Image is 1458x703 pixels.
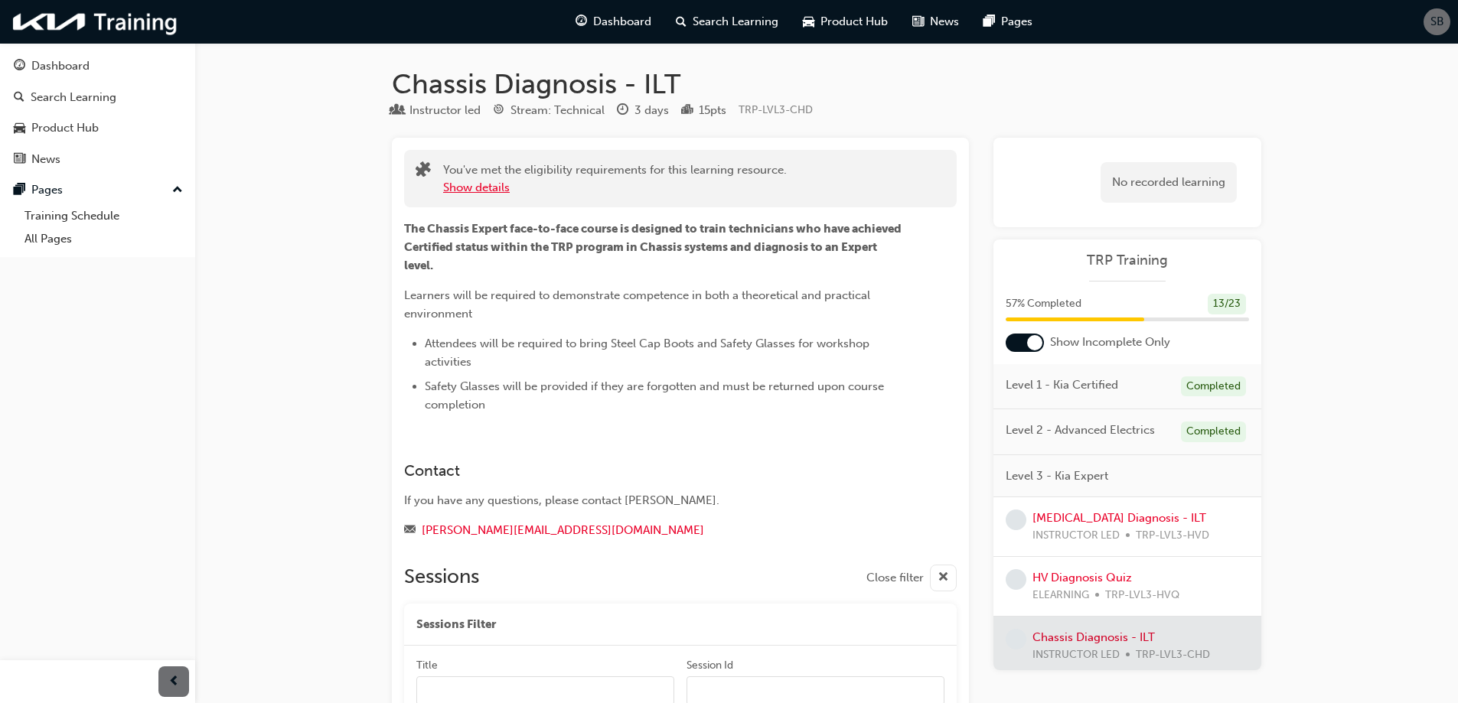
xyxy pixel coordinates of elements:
[416,658,438,673] div: Title
[900,6,971,37] a: news-iconNews
[14,122,25,135] span: car-icon
[404,492,902,509] div: If you have any questions, please contact [PERSON_NAME].
[6,52,189,80] a: Dashboard
[392,101,481,120] div: Type
[617,104,628,118] span: clock-icon
[1032,511,1206,525] a: [MEDICAL_DATA] Diagnosis - ILT
[912,12,924,31] span: news-icon
[593,13,651,31] span: Dashboard
[8,6,184,37] img: kia-training
[664,6,791,37] a: search-iconSearch Learning
[1032,587,1089,604] span: ELEARNING
[18,204,189,228] a: Training Schedule
[1006,509,1026,530] span: learningRecordVerb_NONE-icon
[1050,334,1170,351] span: Show Incomplete Only
[1424,8,1450,35] button: SB
[416,163,431,181] span: puzzle-icon
[31,181,63,199] div: Pages
[404,524,416,538] span: email-icon
[422,523,704,537] a: [PERSON_NAME][EMAIL_ADDRESS][DOMAIN_NAME]
[699,102,726,119] div: 15 pts
[1006,629,1026,649] span: learningRecordVerb_NONE-icon
[1006,467,1108,485] span: Level 3 - Kia Expert
[172,181,183,200] span: up-icon
[14,184,25,197] span: pages-icon
[6,114,189,142] a: Product Hub
[1032,571,1132,584] a: HV Diagnosis Quiz
[1430,13,1444,31] span: SB
[392,67,1261,101] h1: Chassis Diagnosis - ILT
[739,103,813,116] span: Learning resource code
[563,6,664,37] a: guage-iconDashboard
[425,337,873,369] span: Attendees will be required to bring Steel Cap Boots and Safety Glasses for workshop activities
[1105,587,1179,604] span: TRP-LVL3-HVQ
[31,151,60,168] div: News
[971,6,1045,37] a: pages-iconPages
[1006,421,1155,439] span: Level 2 - Advanced Electrics
[404,462,902,480] h3: Contact
[820,13,888,31] span: Product Hub
[6,176,189,204] button: Pages
[687,658,733,673] div: Session Id
[14,91,24,105] span: search-icon
[510,102,605,119] div: Stream: Technical
[1208,294,1246,314] div: 13 / 23
[18,227,189,251] a: All Pages
[416,616,496,633] span: Sessions Filter
[493,104,504,118] span: target-icon
[1181,376,1246,397] div: Completed
[14,60,25,73] span: guage-icon
[31,57,90,75] div: Dashboard
[31,89,116,106] div: Search Learning
[1006,252,1249,269] a: TRP Training
[930,13,959,31] span: News
[6,145,189,174] a: News
[693,13,778,31] span: Search Learning
[404,521,902,540] div: Email
[681,104,693,118] span: podium-icon
[1001,13,1032,31] span: Pages
[6,49,189,176] button: DashboardSearch LearningProduct HubNews
[168,672,180,692] span: prev-icon
[1101,162,1237,203] div: No recorded learning
[676,12,687,31] span: search-icon
[938,568,949,587] span: cross-icon
[634,102,669,119] div: 3 days
[1181,421,1246,442] div: Completed
[791,6,900,37] a: car-iconProduct Hub
[404,288,873,321] span: Learners will be required to demonstrate competence in both a theoretical and practical environment
[866,565,957,591] button: Close filter
[1006,569,1026,590] span: learningRecordVerb_NONE-icon
[443,179,510,197] button: Show details
[6,83,189,112] a: Search Learning
[443,161,787,196] div: You've met the eligibility requirements for this learning resource.
[404,565,479,591] h2: Sessions
[1006,376,1118,394] span: Level 1 - Kia Certified
[1136,527,1209,545] span: TRP-LVL3-HVD
[803,12,814,31] span: car-icon
[392,104,403,118] span: learningResourceType_INSTRUCTOR_LED-icon
[617,101,669,120] div: Duration
[1006,295,1081,313] span: 57 % Completed
[983,12,995,31] span: pages-icon
[409,102,481,119] div: Instructor led
[31,119,99,137] div: Product Hub
[1032,527,1120,545] span: INSTRUCTOR LED
[866,569,924,587] span: Close filter
[493,101,605,120] div: Stream
[14,153,25,167] span: news-icon
[404,222,904,272] span: The Chassis Expert face-to-face course is designed to train technicians who have achieved Certifi...
[425,379,887,412] span: Safety Glasses will be provided if they are forgotten and must be returned upon course completion
[576,12,587,31] span: guage-icon
[681,101,726,120] div: Points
